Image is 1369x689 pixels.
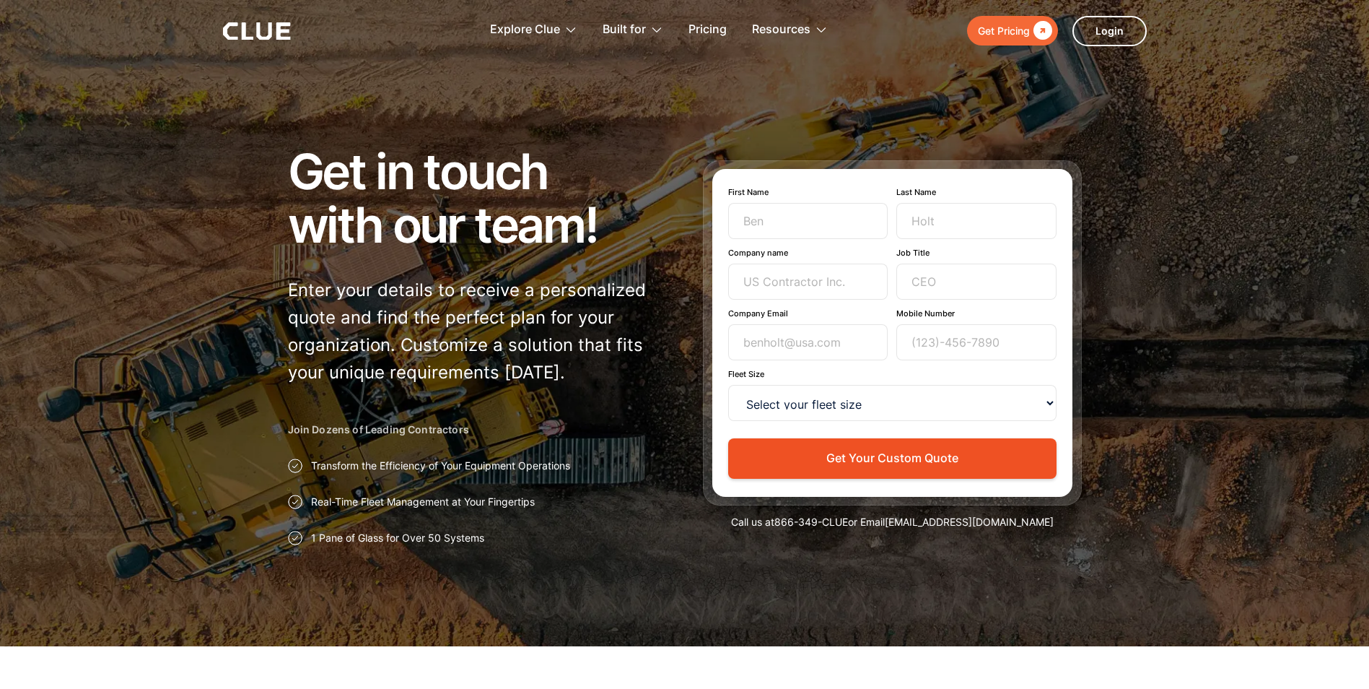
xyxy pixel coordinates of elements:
label: Job Title [896,248,1057,258]
p: 1 Pane of Glass for Over 50 Systems [311,531,484,545]
h1: Get in touch with our team! [288,144,667,251]
div:  [1030,22,1052,40]
input: benholt@usa.com [728,324,888,360]
input: Holt [896,203,1057,239]
a: Get Pricing [967,16,1058,45]
a: Pricing [688,7,727,53]
p: Real-Time Fleet Management at Your Fingertips [311,495,535,509]
div: Built for [603,7,663,53]
input: (123)-456-7890 [896,324,1057,360]
button: Get Your Custom Quote [728,438,1057,478]
p: Enter your details to receive a personalized quote and find the perfect plan for your organizatio... [288,277,667,386]
input: US Contractor Inc. [728,264,888,300]
a: [EMAIL_ADDRESS][DOMAIN_NAME] [885,516,1054,528]
label: Last Name [896,187,1057,197]
img: Approval checkmark icon [288,531,302,545]
label: First Name [728,187,888,197]
img: Approval checkmark icon [288,459,302,473]
label: Fleet Size [728,369,1057,379]
h2: Join Dozens of Leading Contractors [288,422,667,437]
img: Approval checkmark icon [288,495,302,509]
div: Resources [752,7,810,53]
label: Company Email [728,308,888,318]
div: Explore Clue [490,7,560,53]
input: CEO [896,264,1057,300]
input: Ben [728,203,888,239]
div: Resources [752,7,828,53]
label: Company name [728,248,888,258]
p: Transform the Efficiency of Your Equipment Operations [311,459,570,473]
div: Built for [603,7,646,53]
div: Explore Clue [490,7,577,53]
a: Login [1072,16,1147,46]
div: Get Pricing [978,22,1030,40]
div: Call us at or Email [703,515,1082,529]
a: 866-349-CLUE [774,516,848,528]
label: Mobile Number [896,308,1057,318]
